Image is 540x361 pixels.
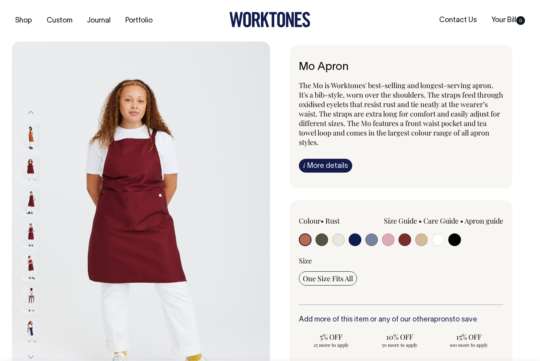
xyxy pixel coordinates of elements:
span: 0 [516,16,525,25]
span: • [419,216,422,226]
span: 25 more to apply [303,342,359,348]
a: Contact Us [436,14,480,27]
input: 15% OFF 100 more to apply [437,330,501,350]
a: Journal [84,14,114,27]
span: • [321,216,324,226]
span: One Size Fits All [303,274,353,283]
h6: Add more of this item or any of our other to save [299,316,503,324]
img: rust [22,124,40,151]
span: • [460,216,463,226]
input: 5% OFF 25 more to apply [299,330,363,350]
div: Size [299,256,503,265]
a: iMore details [299,159,352,173]
a: Size Guide [384,216,417,226]
h6: Mo Apron [299,61,503,73]
span: 15% OFF [441,332,497,342]
span: The Mo is Worktones' best-selling and longest-serving apron. It's a bib-style, worn over the shou... [299,81,503,147]
input: 10% OFF 50 more to apply [368,330,432,350]
img: burgundy [22,221,40,248]
a: Your Bill0 [488,14,528,27]
img: burgundy [22,156,40,184]
img: dark-navy [22,318,40,346]
a: Shop [12,14,35,27]
div: Colour [299,216,381,226]
a: aprons [430,316,453,323]
button: Previous [25,104,37,122]
span: 5% OFF [303,332,359,342]
img: burgundy [22,188,40,216]
span: i [303,161,305,169]
img: burgundy [22,253,40,281]
span: 100 more to apply [441,342,497,348]
a: Portfolio [122,14,156,27]
span: 10% OFF [372,332,428,342]
input: One Size Fits All [299,271,357,286]
span: 50 more to apply [372,342,428,348]
a: Care Guide [423,216,459,226]
label: Rust [325,216,340,226]
img: burgundy [22,286,40,313]
a: Apron guide [464,216,503,226]
a: Custom [43,14,76,27]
